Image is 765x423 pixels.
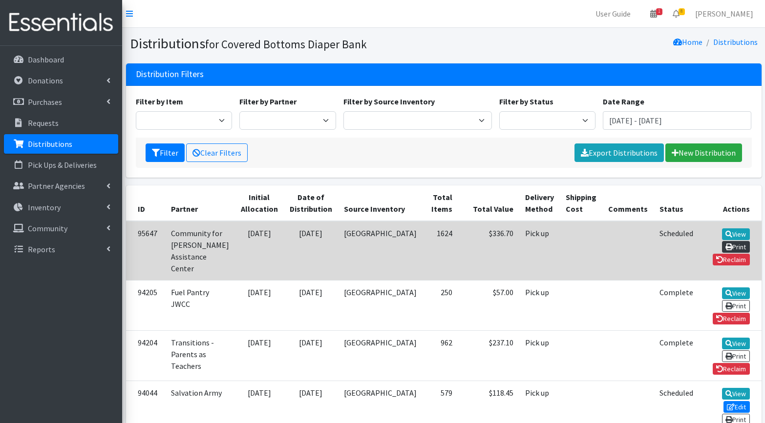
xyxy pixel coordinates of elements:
[603,111,751,130] input: January 1, 2011 - December 31, 2011
[235,185,284,221] th: Initial Allocation
[28,244,55,254] p: Reports
[519,185,560,221] th: Delivery Method
[519,330,560,381] td: Pick up
[4,219,118,238] a: Community
[603,96,644,107] label: Date Range
[235,280,284,330] td: [DATE]
[338,280,423,330] td: [GEOGRAPHIC_DATA]
[713,313,750,324] a: Reclaim
[126,185,165,221] th: ID
[284,185,338,221] th: Date of Distribution
[4,155,118,175] a: Pick Ups & Deliveries
[458,280,519,330] td: $57.00
[519,280,560,330] td: Pick up
[654,221,699,281] td: Scheduled
[723,401,750,413] a: Edit
[146,143,185,162] button: Filter
[499,96,553,107] label: Filter by Status
[338,185,423,221] th: Source Inventory
[4,240,118,259] a: Reports
[713,254,750,265] a: Reclaim
[205,37,367,51] small: for Covered Bottoms Diaper Bank
[165,330,235,381] td: Transitions - Parents as Teachers
[588,4,638,23] a: User Guide
[235,221,284,281] td: [DATE]
[28,118,59,128] p: Requests
[126,330,165,381] td: 94204
[28,223,67,233] p: Community
[699,185,762,221] th: Actions
[656,8,662,15] span: 1
[602,185,654,221] th: Comments
[722,300,750,312] a: Print
[4,176,118,196] a: Partner Agencies
[722,241,750,253] a: Print
[338,330,423,381] td: [GEOGRAPHIC_DATA]
[130,35,440,52] h1: Distributions
[4,113,118,133] a: Requests
[642,4,665,23] a: 1
[28,55,64,64] p: Dashboard
[186,143,248,162] a: Clear Filters
[4,71,118,90] a: Donations
[28,202,61,212] p: Inventory
[235,330,284,381] td: [DATE]
[28,181,85,191] p: Partner Agencies
[343,96,435,107] label: Filter by Source Inventory
[4,198,118,217] a: Inventory
[284,221,338,281] td: [DATE]
[165,185,235,221] th: Partner
[28,97,62,107] p: Purchases
[713,37,758,47] a: Distributions
[458,330,519,381] td: $237.10
[165,280,235,330] td: Fuel Pantry JWCC
[458,185,519,221] th: Total Value
[4,92,118,112] a: Purchases
[673,37,702,47] a: Home
[519,221,560,281] td: Pick up
[654,280,699,330] td: Complete
[239,96,297,107] label: Filter by Partner
[654,330,699,381] td: Complete
[722,388,750,400] a: View
[165,221,235,281] td: Community for [PERSON_NAME] Assistance Center
[722,350,750,362] a: Print
[722,228,750,240] a: View
[679,8,685,15] span: 8
[4,134,118,154] a: Distributions
[458,221,519,281] td: $336.70
[126,280,165,330] td: 94205
[687,4,761,23] a: [PERSON_NAME]
[423,330,458,381] td: 962
[560,185,602,221] th: Shipping Cost
[28,76,63,85] p: Donations
[722,287,750,299] a: View
[665,4,687,23] a: 8
[284,280,338,330] td: [DATE]
[713,363,750,375] a: Reclaim
[423,221,458,281] td: 1624
[284,330,338,381] td: [DATE]
[4,50,118,69] a: Dashboard
[136,69,204,80] h3: Distribution Filters
[665,143,742,162] a: New Distribution
[423,280,458,330] td: 250
[574,143,664,162] a: Export Distributions
[338,221,423,281] td: [GEOGRAPHIC_DATA]
[423,185,458,221] th: Total Items
[136,96,183,107] label: Filter by Item
[722,338,750,349] a: View
[4,6,118,39] img: HumanEssentials
[126,221,165,281] td: 95647
[28,160,97,170] p: Pick Ups & Deliveries
[28,139,72,149] p: Distributions
[654,185,699,221] th: Status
